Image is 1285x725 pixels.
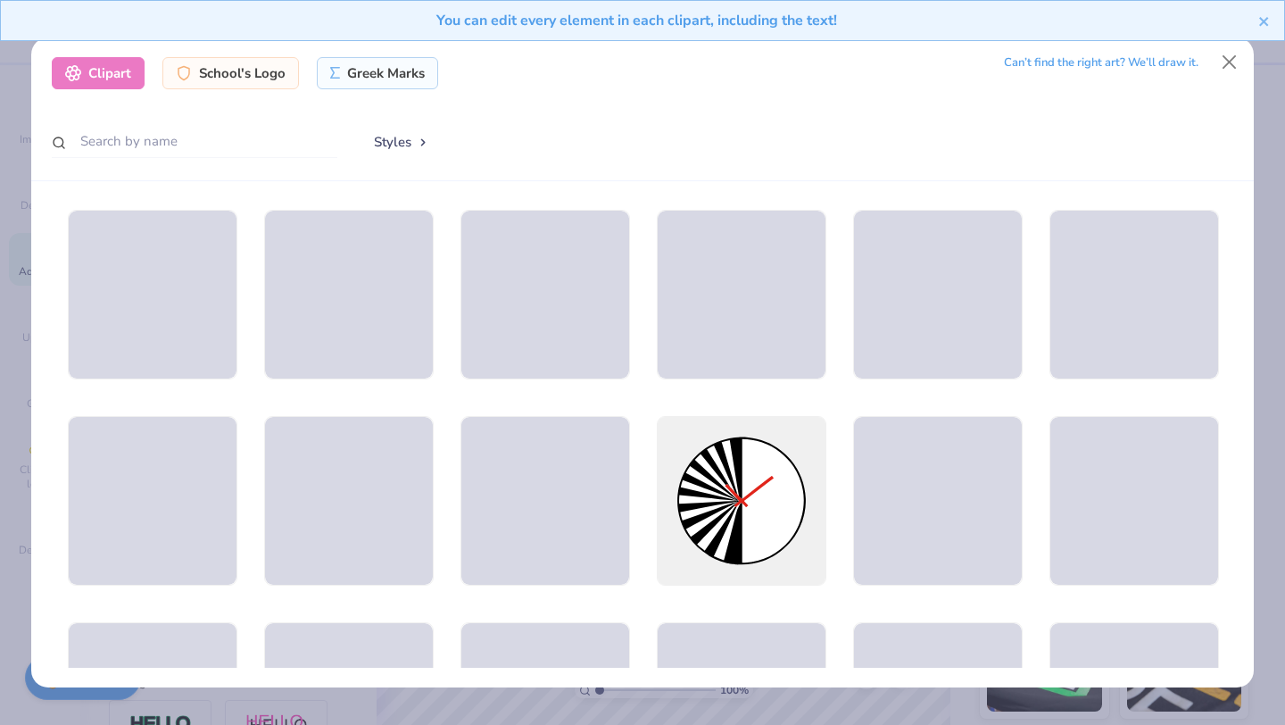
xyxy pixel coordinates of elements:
[1258,10,1271,31] button: close
[52,57,145,89] div: Clipart
[14,10,1258,31] div: You can edit every element in each clipart, including the text!
[1213,45,1247,79] button: Close
[52,125,337,158] input: Search by name
[317,57,439,89] div: Greek Marks
[162,57,299,89] div: School's Logo
[355,125,448,159] button: Styles
[1004,47,1198,79] div: Can’t find the right art? We’ll draw it.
